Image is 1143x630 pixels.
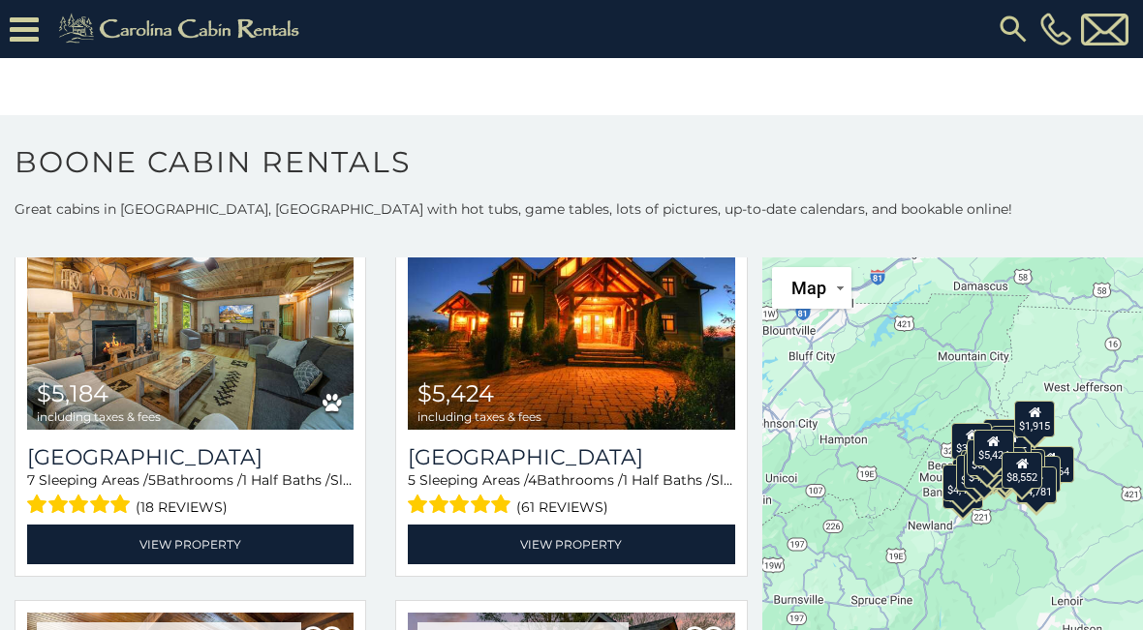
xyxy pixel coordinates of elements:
[964,452,1004,489] div: $4,951
[417,410,541,423] span: including taxes & fees
[943,464,984,500] div: $4,411
[983,418,1024,455] div: $3,606
[37,379,108,407] span: $5,184
[136,495,228,520] span: (18 reviews)
[623,471,711,489] span: 1 Half Baths /
[408,471,416,489] span: 5
[791,278,826,298] span: Map
[408,444,734,470] h3: Wilderness Lodge
[973,429,1014,465] div: $5,424
[417,379,494,407] span: $5,424
[27,471,35,489] span: 7
[1003,452,1043,489] div: $8,552
[942,472,983,509] div: $4,008
[27,525,354,564] a: View Property
[772,267,851,309] button: Change map style
[992,426,1033,463] div: $4,315
[1017,466,1058,503] div: $4,781
[148,471,156,489] span: 5
[408,211,734,430] a: Wilderness Lodge $5,424 including taxes & fees
[27,470,354,520] div: Sleeping Areas / Bathrooms / Sleeps:
[1015,401,1056,437] div: $1,915
[967,439,1007,476] div: $5,184
[37,410,161,423] span: including taxes & fees
[1035,13,1076,45] a: [PHONE_NUMBER]
[408,470,734,520] div: Sleeping Areas / Bathrooms / Sleeps:
[972,442,1012,479] div: $5,103
[528,471,537,489] span: 4
[408,525,734,564] a: View Property
[516,495,608,520] span: (61 reviews)
[408,444,734,470] a: [GEOGRAPHIC_DATA]
[27,211,354,430] a: Mountainside Lodge $5,184 including taxes & fees
[27,444,354,470] a: [GEOGRAPHIC_DATA]
[965,450,1005,487] div: $4,362
[242,471,330,489] span: 1 Half Baths /
[27,444,354,470] h3: Mountainside Lodge
[952,422,993,459] div: $3,835
[408,211,734,430] img: Wilderness Lodge
[48,10,316,48] img: Khaki-logo.png
[27,211,354,430] img: Mountainside Lodge
[996,12,1031,46] img: search-regular.svg
[956,454,997,491] div: $4,686
[1028,446,1074,483] div: $10,964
